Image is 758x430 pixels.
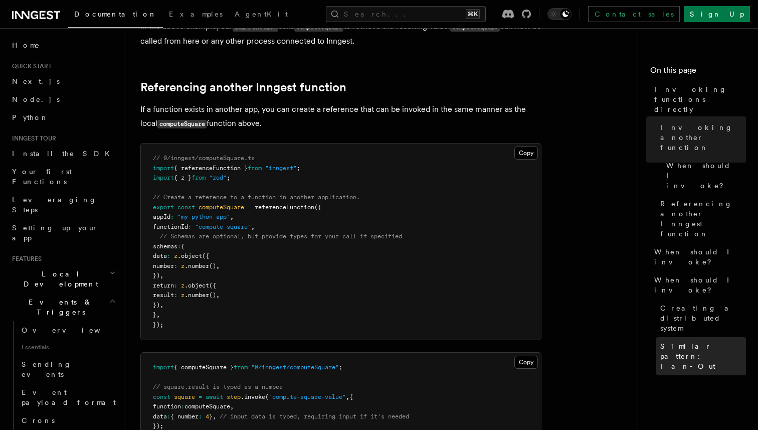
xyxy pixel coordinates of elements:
span: appId [153,213,170,220]
a: Node.js [8,90,118,108]
span: : [199,413,202,420]
span: Home [12,40,40,50]
a: AgentKit [229,3,294,27]
span: Documentation [74,10,157,18]
span: , [213,413,216,420]
span: Sending events [22,360,72,378]
span: export [153,204,174,211]
span: Essentials [18,339,118,355]
span: from [234,364,248,371]
span: Invoking another function [660,122,746,153]
span: Overview [22,326,125,334]
span: // Create a reference to a function in another application. [153,194,360,201]
span: // Schemas are optional, but provide types for your call if specified [160,233,402,240]
span: () [209,292,216,299]
span: = [248,204,251,211]
span: ({ [314,204,321,211]
button: Copy [514,356,538,369]
span: square [174,393,195,400]
span: , [346,393,349,400]
a: Invoking functions directly [650,80,746,118]
span: ({ [209,282,216,289]
span: Invoking functions directly [654,84,746,114]
code: computeSquare [294,23,343,32]
button: Search...⌘K [326,6,486,22]
span: : [174,262,177,269]
a: When should I invoke? [650,243,746,271]
button: Local Development [8,265,118,293]
span: functionId [153,223,188,230]
span: , [156,311,160,318]
span: const [177,204,195,211]
span: : [177,243,181,250]
span: , [230,213,234,220]
span: () [209,262,216,269]
a: Event payload format [18,383,118,411]
span: Local Development [8,269,109,289]
span: = [199,393,202,400]
span: computeSquare [199,204,244,211]
span: { z } [174,174,192,181]
a: Sending events [18,355,118,383]
span: }) [153,272,160,279]
span: ; [227,174,230,181]
span: Event payload format [22,388,116,406]
span: referenceFunction [255,204,314,211]
span: // @/inngest/computeSquare.ts [153,155,255,162]
span: Python [12,113,49,121]
button: Toggle dark mode [547,8,572,20]
span: } [209,413,213,420]
span: import [153,364,174,371]
span: { computeSquare } [174,364,234,371]
span: { number [170,413,199,420]
span: AgentKit [235,10,288,18]
span: function [153,403,181,410]
span: , [251,223,255,230]
span: }) [153,302,160,309]
span: Similar pattern: Fan-Out [660,341,746,371]
span: Next.js [12,77,60,85]
span: : [174,292,177,299]
span: , [216,292,220,299]
span: "@/inngest/computeSquare" [251,364,339,371]
span: ; [297,165,300,172]
a: Contact sales [588,6,680,22]
span: .number [184,262,209,269]
span: , [160,302,163,309]
span: When should I invoke? [666,161,746,191]
span: : [167,252,170,259]
span: : [170,213,174,220]
span: Install the SDK [12,150,116,158]
span: { [181,243,184,250]
span: // square.result is typed as a number [153,383,283,390]
a: Similar pattern: Fan-Out [656,337,746,375]
a: Creating a distributed system [656,299,746,337]
span: Crons [22,416,55,424]
kbd: ⌘K [466,9,480,19]
span: from [192,174,206,181]
span: ; [339,364,342,371]
span: Referencing another Inngest function [660,199,746,239]
code: mainFunction [233,23,278,32]
span: , [216,262,220,269]
span: Your first Functions [12,168,72,186]
a: Leveraging Steps [8,191,118,219]
a: Home [8,36,118,54]
span: ( [265,393,269,400]
h4: On this page [650,64,746,80]
span: : [188,223,192,230]
span: from [248,165,262,172]
span: Creating a distributed system [660,303,746,333]
span: Inngest tour [8,134,56,142]
span: Quick start [8,62,52,70]
span: Examples [169,10,223,18]
span: When should I invoke? [654,275,746,295]
span: const [153,393,170,400]
span: : [174,282,177,289]
span: }); [153,321,163,328]
code: computeSquare [450,23,499,32]
button: Events & Triggers [8,293,118,321]
span: "inngest" [265,165,297,172]
span: 4 [206,413,209,420]
span: computeSquare [184,403,230,410]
